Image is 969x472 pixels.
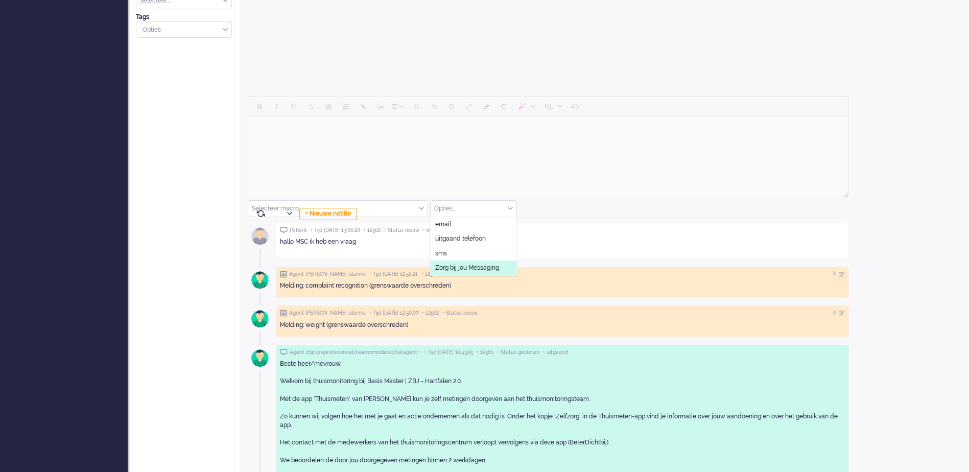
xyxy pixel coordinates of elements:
span: Agent zbjcareprofessionalsteamomnideskchatagent • [290,349,421,356]
span: • 12562 [421,271,438,278]
span: • Tijd [DATE] 12:56:21 [369,271,418,278]
div: + Nieuwe notitie [299,208,357,220]
span: Agent [PERSON_NAME]-alarms [289,310,366,317]
body: Rich Text Area. Press ALT-0 for help. [4,4,596,22]
span: • Status gesloten [497,349,539,356]
img: ic_note_grey.svg [280,271,287,278]
img: ic_chat_grey.svg [280,349,288,356]
span: email [435,220,451,229]
span: • 12562 [364,227,381,234]
img: ic_chat_grey.svg [280,227,288,233]
span: • inkomend [423,227,450,234]
span: • uitgaand [543,349,568,356]
li: Zorg bij jou Messaging [431,261,516,275]
img: ic_note_grey.svg [280,310,287,317]
div: Tags [136,13,232,21]
span: • 12561 [477,349,493,356]
li: sms [431,246,516,261]
span: • 12562 [422,310,439,317]
li: uitgaand telefoon [431,231,516,246]
span: • Status nieuw [384,227,419,234]
img: avatar [247,306,273,332]
span: Patiënt [290,227,307,234]
span: sms [435,249,447,258]
img: avatar [247,267,273,293]
div: Select Tags [136,21,232,38]
img: avatar [247,345,273,371]
span: Zorg bij jou Messaging [435,264,499,272]
li: email [431,217,516,232]
span: • Tijd [DATE] 12:43:25 [424,349,473,356]
img: avatar [247,223,273,249]
p: hallo MSC ik heb een vraag [280,238,845,246]
span: uitgaand telefoon [435,234,486,243]
span: • Tijd [DATE] 13:06:20 [311,227,360,234]
span: Agent [PERSON_NAME]-alarms [289,271,366,278]
div: Melding: weight (grenswaarde overschreden) [280,321,845,329]
span: • Tijd [DATE] 12:56:07 [369,310,418,317]
div: Melding: complaint recognition (grenswaarde overschreden) [280,281,845,290]
span: • Status nieuw [442,310,478,317]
